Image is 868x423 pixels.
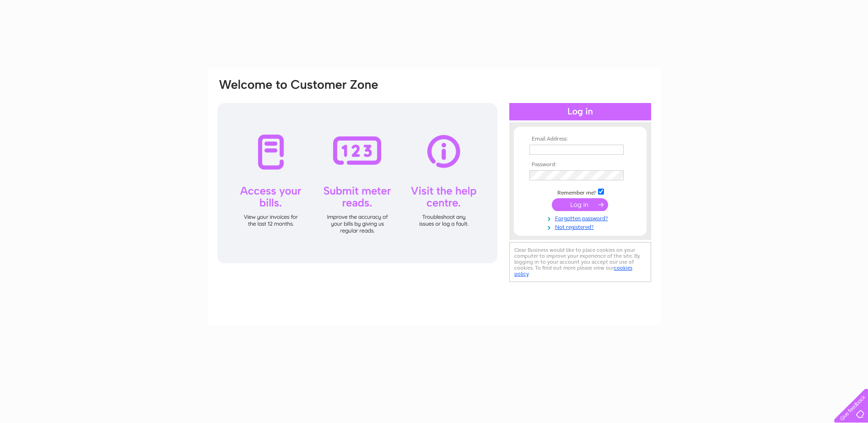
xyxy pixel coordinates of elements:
[527,136,633,142] th: Email Address:
[509,242,651,282] div: Clear Business would like to place cookies on your computer to improve your experience of the sit...
[527,162,633,168] th: Password:
[529,213,633,222] a: Forgotten password?
[514,265,632,277] a: cookies policy
[527,187,633,196] td: Remember me?
[529,222,633,231] a: Not registered?
[552,198,608,211] input: Submit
